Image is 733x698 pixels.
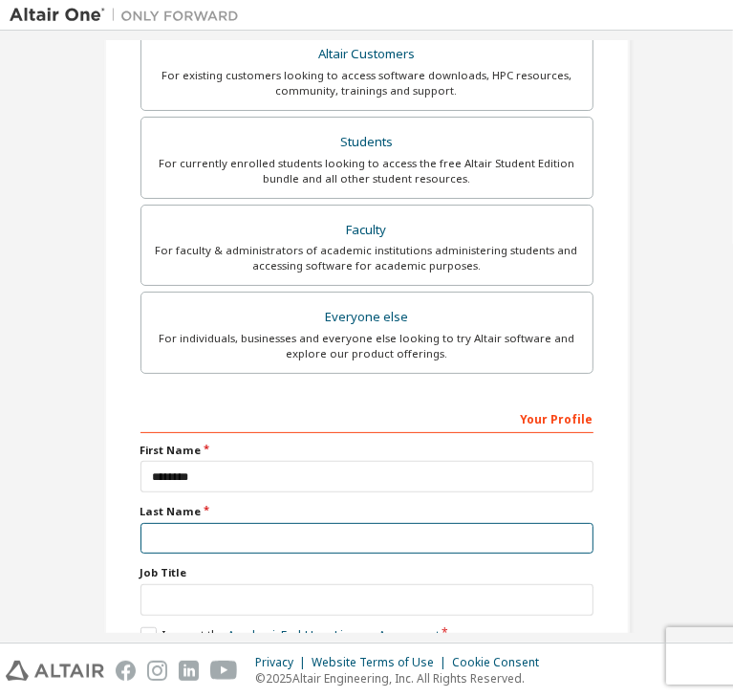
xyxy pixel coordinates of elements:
[140,504,593,519] label: Last Name
[153,243,581,273] div: For faculty & administrators of academic institutions administering students and accessing softwa...
[153,331,581,361] div: For individuals, businesses and everyone else looking to try Altair software and explore our prod...
[179,661,199,681] img: linkedin.svg
[10,6,248,25] img: Altair One
[147,661,167,681] img: instagram.svg
[153,156,581,186] div: For currently enrolled students looking to access the free Altair Student Edition bundle and all ...
[140,443,593,458] label: First Name
[153,129,581,156] div: Students
[153,304,581,331] div: Everyone else
[312,655,452,670] div: Website Terms of Use
[255,655,312,670] div: Privacy
[153,217,581,244] div: Faculty
[140,565,593,580] label: Job Title
[116,661,136,681] img: facebook.svg
[153,68,581,98] div: For existing customers looking to access software downloads, HPC resources, community, trainings ...
[153,41,581,68] div: Altair Customers
[452,655,550,670] div: Cookie Consent
[210,661,238,681] img: youtube.svg
[6,661,104,681] img: altair_logo.svg
[255,670,550,687] p: © 2025 Altair Engineering, Inc. All Rights Reserved.
[140,403,593,433] div: Your Profile
[140,627,440,643] label: I accept the
[227,627,440,643] a: Academic End-User License Agreement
